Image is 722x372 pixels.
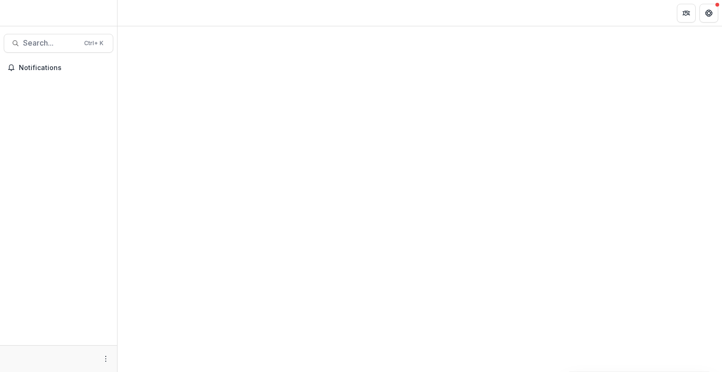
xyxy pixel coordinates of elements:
[4,34,113,53] button: Search...
[699,4,718,23] button: Get Help
[677,4,696,23] button: Partners
[100,353,111,364] button: More
[121,6,161,20] nav: breadcrumb
[23,39,78,47] span: Search...
[82,38,105,48] div: Ctrl + K
[4,60,113,75] button: Notifications
[19,64,110,72] span: Notifications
